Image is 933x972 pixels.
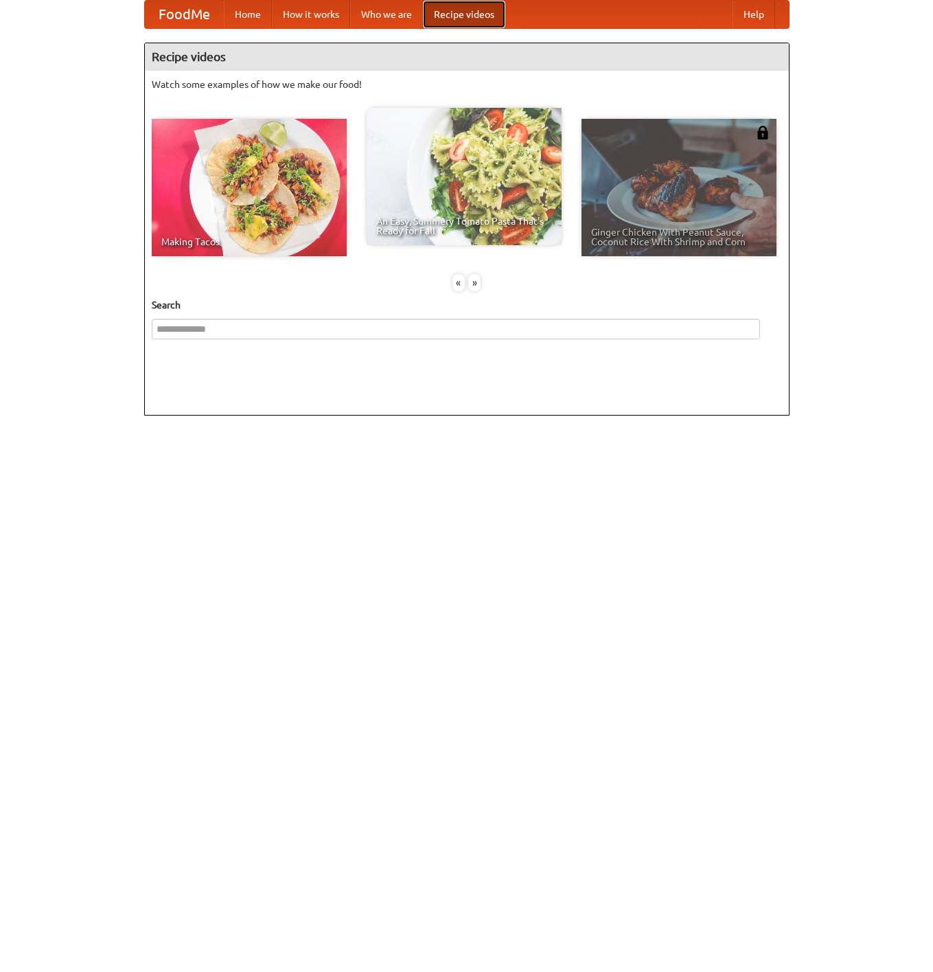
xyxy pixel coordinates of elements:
h5: Search [152,298,782,312]
span: An Easy, Summery Tomato Pasta That's Ready for Fall [376,216,552,236]
h4: Recipe videos [145,43,789,71]
img: 483408.png [756,126,770,139]
a: Home [224,1,272,28]
a: How it works [272,1,350,28]
a: Help [733,1,775,28]
a: Making Tacos [152,119,347,256]
a: Who we are [350,1,423,28]
div: » [468,274,481,291]
span: Making Tacos [161,237,337,247]
div: « [452,274,465,291]
a: An Easy, Summery Tomato Pasta That's Ready for Fall [367,108,562,245]
p: Watch some examples of how we make our food! [152,78,782,91]
a: Recipe videos [423,1,505,28]
a: FoodMe [145,1,224,28]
